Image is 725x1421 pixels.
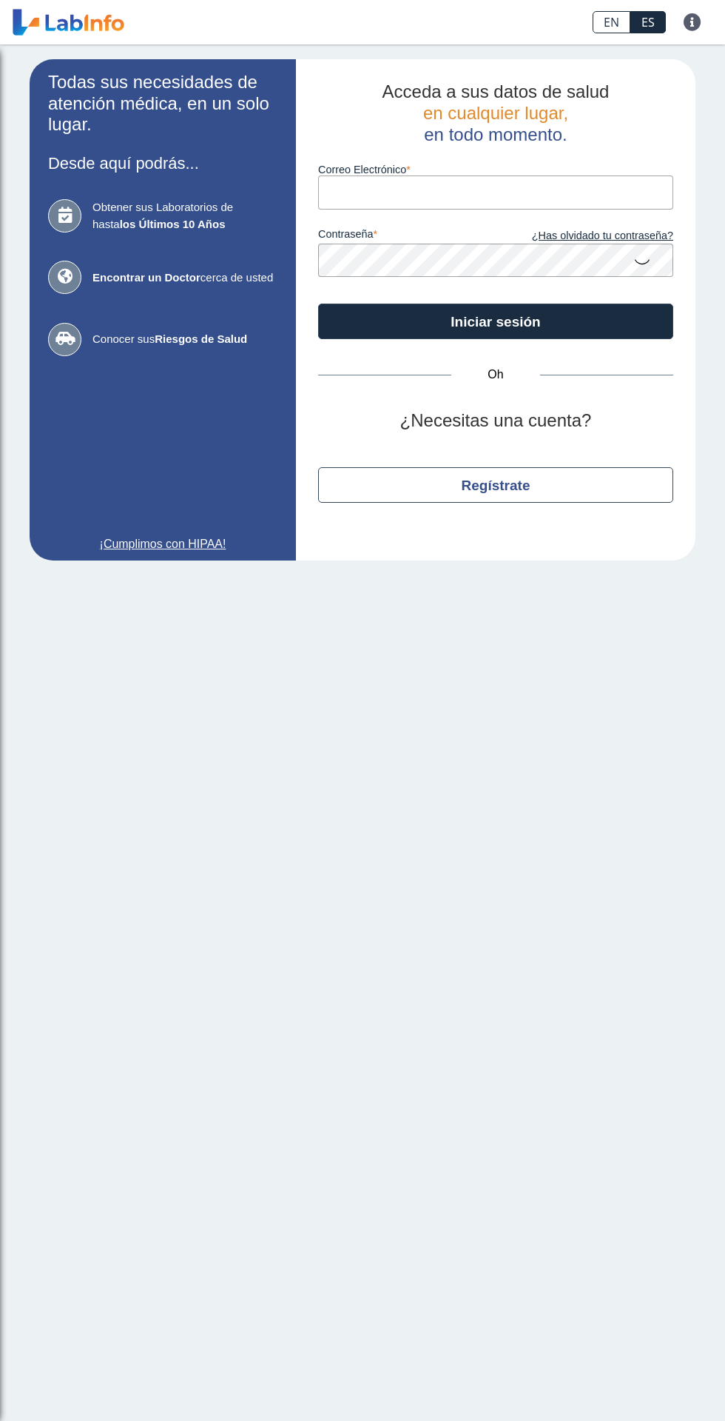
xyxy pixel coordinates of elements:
font: ¿Has olvidado tu contraseña? [532,230,673,241]
font: Correo Electrónico [318,164,406,175]
button: Iniciar sesión [318,304,673,339]
font: Obtener sus Laboratorios de hasta [92,201,233,230]
font: Desde aquí podrás... [48,154,199,173]
font: Regístrate [462,478,530,493]
font: en todo momento. [424,124,567,144]
font: cerca de usted [200,271,273,284]
font: Todas sus necesidades de atención médica, en un solo lugar. [48,72,269,135]
font: Acceda a sus datos de salud [382,81,610,101]
button: Regístrate [318,467,673,503]
font: Oh [488,368,503,381]
font: EN [604,14,619,30]
font: Conocer sus [92,332,155,345]
font: en cualquier lugar, [423,103,568,123]
font: los Últimos 10 Años [120,218,226,230]
font: Encontrar un Doctor [92,271,200,284]
font: Riesgos de Salud [155,332,247,345]
font: ¿Necesitas una cuenta? [400,410,592,430]
font: Iniciar sesión [451,314,540,330]
font: ¡Cumplimos con HIPAA! [100,538,226,550]
font: contraseña [318,228,373,240]
font: ES [641,14,655,30]
a: ¿Has olvidado tu contraseña? [496,228,673,244]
